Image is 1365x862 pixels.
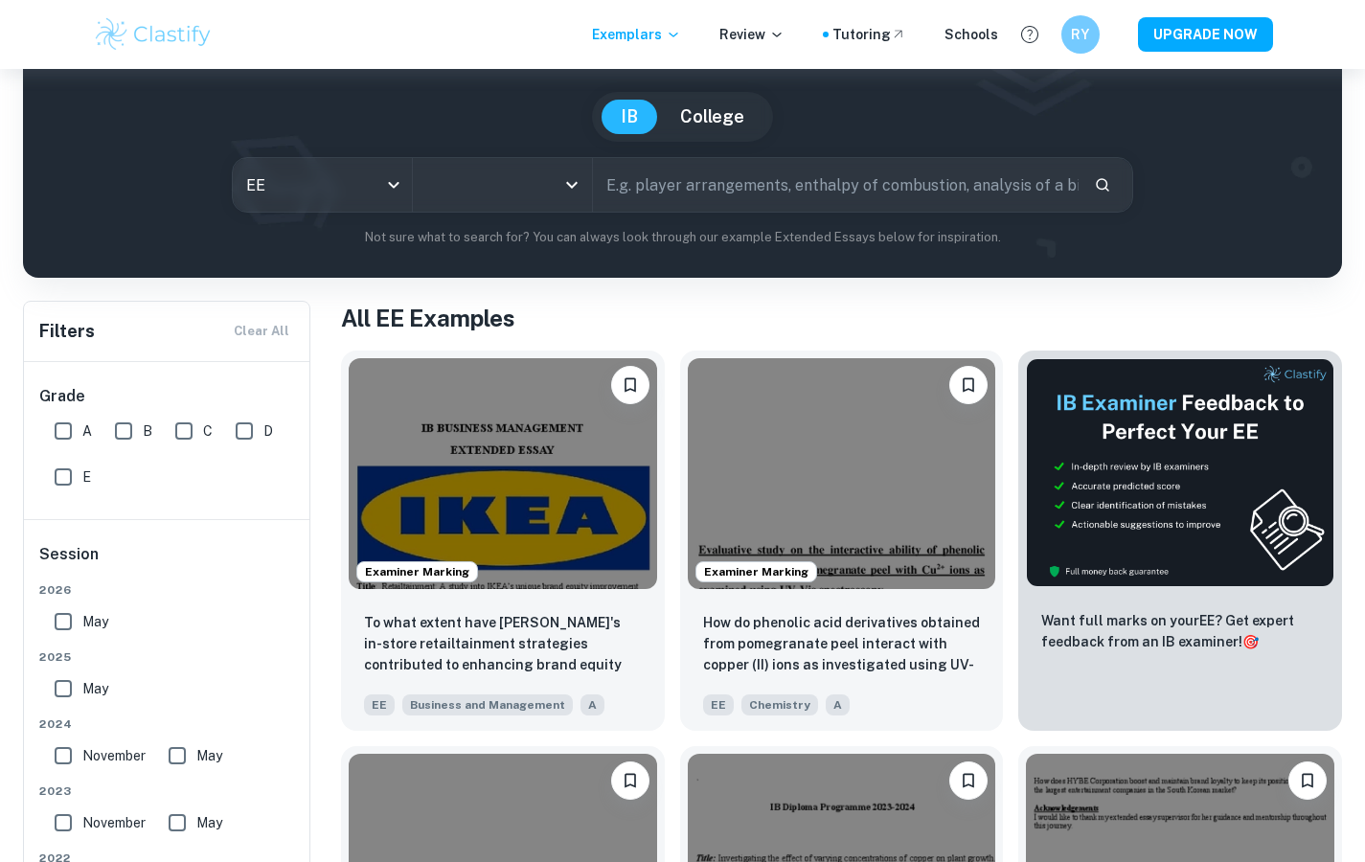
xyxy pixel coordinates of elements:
[233,158,412,212] div: EE
[39,581,296,599] span: 2026
[357,563,477,580] span: Examiner Marking
[696,563,816,580] span: Examiner Marking
[602,100,657,134] button: IB
[1041,610,1319,652] p: Want full marks on your EE ? Get expert feedback from an IB examiner!
[82,678,108,699] span: May
[1288,761,1327,800] button: Bookmark
[1138,17,1273,52] button: UPGRADE NOW
[143,420,152,442] span: B
[364,612,642,677] p: To what extent have IKEA's in-store retailtainment strategies contributed to enhancing brand equi...
[580,694,604,715] span: A
[949,366,988,404] button: Bookmark
[688,358,996,589] img: Chemistry EE example thumbnail: How do phenolic acid derivatives obtaine
[1013,18,1046,51] button: Help and Feedback
[680,351,1004,731] a: Examiner MarkingBookmarkHow do phenolic acid derivatives obtained from pomegranate peel interact ...
[196,745,222,766] span: May
[402,694,573,715] span: Business and Management
[341,301,1342,335] h1: All EE Examples
[82,420,92,442] span: A
[263,420,273,442] span: D
[39,648,296,666] span: 2025
[82,611,108,632] span: May
[611,366,649,404] button: Bookmark
[1086,169,1119,201] button: Search
[592,24,681,45] p: Exemplars
[944,24,998,45] a: Schools
[1069,24,1091,45] h6: RY
[1061,15,1100,54] button: RY
[703,694,734,715] span: EE
[93,15,215,54] img: Clastify logo
[39,318,95,345] h6: Filters
[719,24,785,45] p: Review
[364,694,395,715] span: EE
[203,420,213,442] span: C
[82,745,146,766] span: November
[611,761,649,800] button: Bookmark
[593,158,1080,212] input: E.g. player arrangements, enthalpy of combustion, analysis of a big city...
[826,694,850,715] span: A
[558,171,585,198] button: Open
[1018,351,1342,731] a: ThumbnailWant full marks on yourEE? Get expert feedback from an IB examiner!
[832,24,906,45] a: Tutoring
[349,358,657,589] img: Business and Management EE example thumbnail: To what extent have IKEA's in-store reta
[1242,634,1259,649] span: 🎯
[39,543,296,581] h6: Session
[82,812,146,833] span: November
[949,761,988,800] button: Bookmark
[39,715,296,733] span: 2024
[39,385,296,408] h6: Grade
[82,466,91,488] span: E
[661,100,763,134] button: College
[38,228,1327,247] p: Not sure what to search for? You can always look through our example Extended Essays below for in...
[341,351,665,731] a: Examiner MarkingBookmarkTo what extent have IKEA's in-store retailtainment strategies contributed...
[741,694,818,715] span: Chemistry
[1026,358,1334,587] img: Thumbnail
[39,783,296,800] span: 2023
[196,812,222,833] span: May
[703,612,981,677] p: How do phenolic acid derivatives obtained from pomegranate peel interact with copper (II) ions as...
